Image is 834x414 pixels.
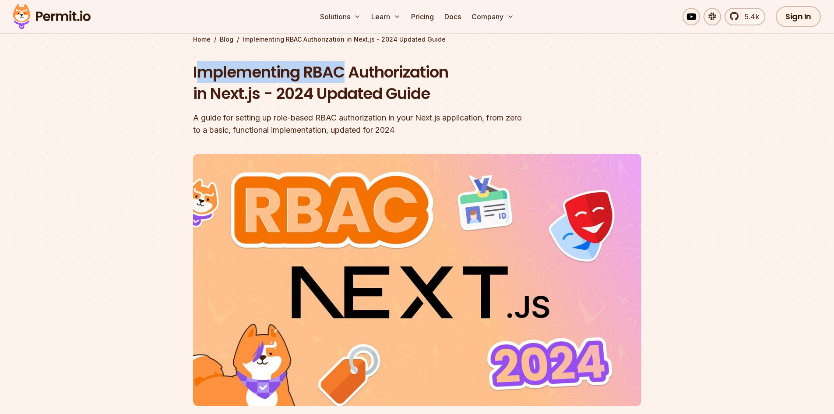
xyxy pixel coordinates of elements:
a: 5.4k [725,8,765,25]
img: Permit logo [9,2,95,32]
div: / / [193,35,641,44]
h1: Implementing RBAC Authorization in Next.js - 2024 Updated Guide [193,61,529,105]
a: Pricing [408,8,437,25]
a: Blog [220,35,233,44]
button: Learn [368,8,404,25]
div: A guide for setting up role-based RBAC authorization in your Next.js application, from zero to a ... [193,112,529,136]
a: Sign In [776,6,821,27]
a: Home [193,35,211,44]
button: Company [468,8,517,25]
a: Docs [441,8,465,25]
img: Implementing RBAC Authorization in Next.js - 2024 Updated Guide [193,154,641,406]
button: Solutions [317,8,364,25]
span: 5.4k [739,11,759,22]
